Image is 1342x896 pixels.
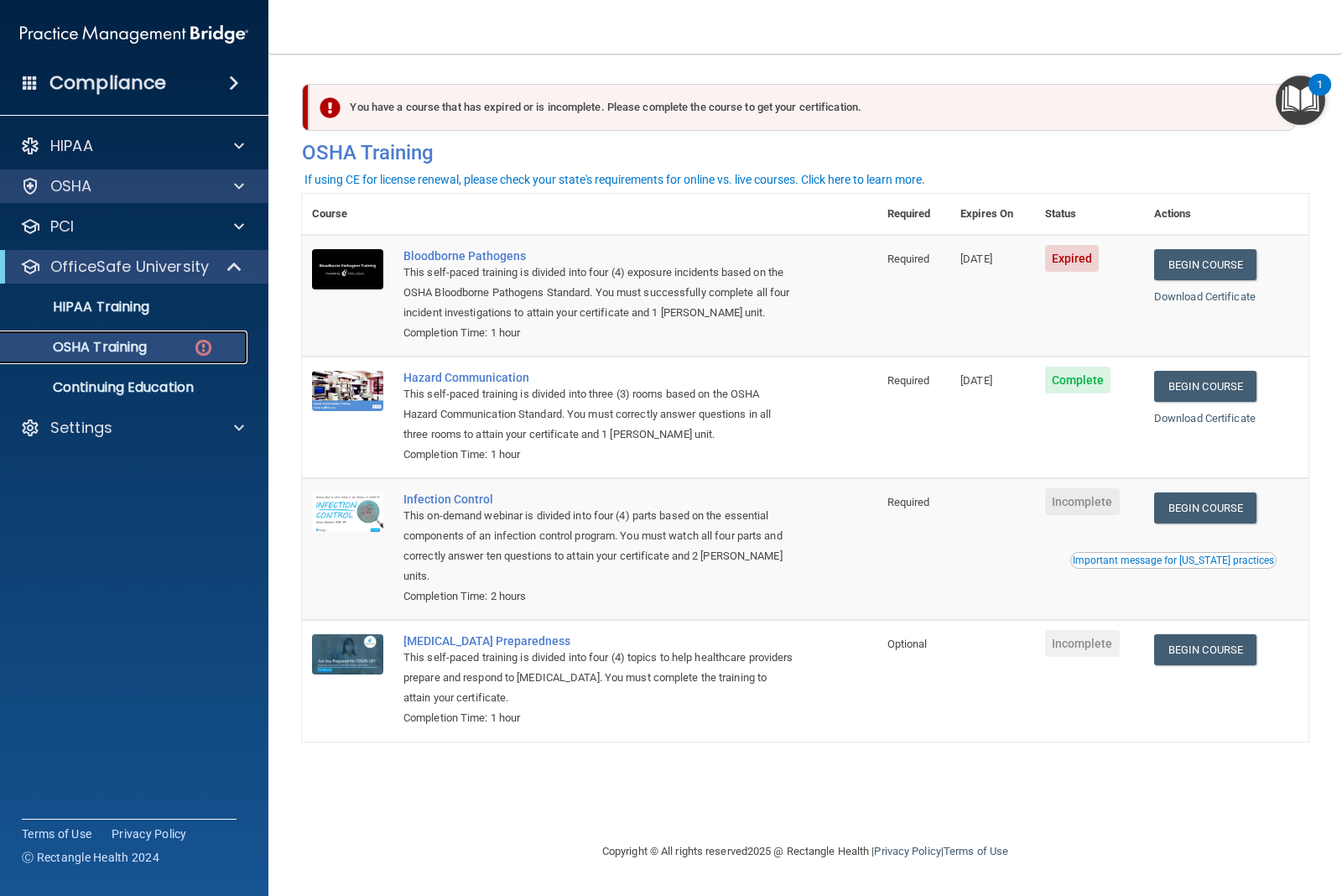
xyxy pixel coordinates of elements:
span: Required [887,496,930,508]
h4: Compliance [49,71,166,95]
p: PCI [50,216,74,237]
span: Incomplete [1045,630,1120,657]
a: Begin Course [1154,371,1256,402]
a: Terms of Use [22,826,91,842]
span: Incomplete [1045,488,1120,515]
span: Expired [1045,245,1100,272]
a: Privacy Policy [874,845,940,857]
img: PMB logo [20,18,248,51]
a: Download Certificate [1154,412,1256,425]
div: This on-demand webinar is divided into four (4) parts based on the essential components of an inf... [403,506,793,586]
a: Terms of Use [944,845,1008,857]
th: Course [302,194,393,235]
div: Completion Time: 1 hour [403,708,793,728]
a: Begin Course [1154,634,1256,665]
th: Expires On [950,194,1034,235]
th: Required [877,194,950,235]
button: If using CE for license renewal, please check your state's requirements for online vs. live cours... [302,171,928,188]
th: Status [1035,194,1144,235]
div: Important message for [US_STATE] practices [1073,555,1274,565]
p: HIPAA [50,136,93,156]
a: Privacy Policy [112,826,187,842]
span: [DATE] [960,253,992,265]
div: Copyright © All rights reserved 2025 @ Rectangle Health | | [499,825,1111,878]
div: Completion Time: 1 hour [403,445,793,465]
button: Read this if you are a dental practitioner in the state of CA [1070,552,1277,569]
a: OSHA [20,176,244,196]
div: You have a course that has expired or is incomplete. Please complete the course to get your certi... [309,84,1295,131]
p: Settings [50,418,112,438]
div: This self-paced training is divided into three (3) rooms based on the OSHA Hazard Communication S... [403,384,793,445]
p: HIPAA Training [11,299,149,315]
div: 1 [1317,85,1323,107]
iframe: Drift Widget Chat Controller [1053,779,1322,845]
p: OSHA [50,176,92,196]
a: Bloodborne Pathogens [403,249,793,263]
a: Begin Course [1154,249,1256,280]
a: HIPAA [20,136,244,156]
a: PCI [20,216,244,237]
div: Completion Time: 2 hours [403,586,793,607]
h4: OSHA Training [302,141,1308,164]
div: If using CE for license renewal, please check your state's requirements for online vs. live cours... [304,174,925,185]
img: danger-circle.6113f641.png [193,337,214,358]
a: Infection Control [403,492,793,506]
span: Ⓒ Rectangle Health 2024 [22,849,159,866]
span: Required [887,253,930,265]
p: Continuing Education [11,379,240,396]
a: Download Certificate [1154,290,1256,303]
div: Completion Time: 1 hour [403,323,793,343]
a: Settings [20,418,244,438]
span: Optional [887,638,928,650]
p: OfficeSafe University [50,257,209,277]
a: [MEDICAL_DATA] Preparedness [403,634,793,648]
div: This self-paced training is divided into four (4) topics to help healthcare providers prepare and... [403,648,793,708]
a: Hazard Communication [403,371,793,384]
p: OSHA Training [11,339,147,356]
th: Actions [1144,194,1308,235]
div: This self-paced training is divided into four (4) exposure incidents based on the OSHA Bloodborne... [403,263,793,323]
span: Required [887,374,930,387]
a: OfficeSafe University [20,257,243,277]
a: Begin Course [1154,492,1256,524]
button: Open Resource Center, 1 new notification [1276,76,1325,125]
img: exclamation-circle-solid-danger.72ef9ffc.png [320,97,341,118]
span: Complete [1045,367,1111,393]
span: [DATE] [960,374,992,387]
